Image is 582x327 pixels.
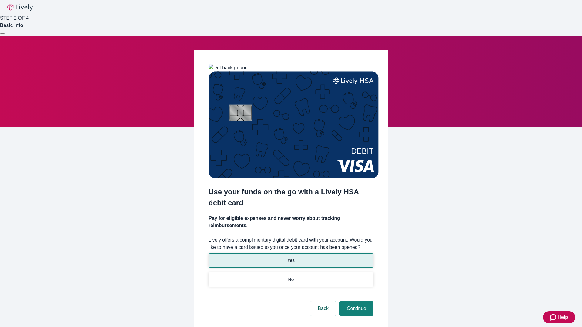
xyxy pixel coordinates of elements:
[339,301,373,316] button: Continue
[288,276,294,283] p: No
[543,311,575,323] button: Zendesk support iconHelp
[310,301,336,316] button: Back
[209,253,373,268] button: Yes
[209,71,379,178] img: Debit card
[209,236,373,251] label: Lively offers a complimentary digital debit card with your account. Would you like to have a card...
[209,215,373,229] h4: Pay for eligible expenses and never worry about tracking reimbursements.
[209,64,248,71] img: Dot background
[209,272,373,287] button: No
[550,314,557,321] svg: Zendesk support icon
[287,257,295,264] p: Yes
[209,187,373,208] h2: Use your funds on the go with a Lively HSA debit card
[557,314,568,321] span: Help
[7,4,33,11] img: Lively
